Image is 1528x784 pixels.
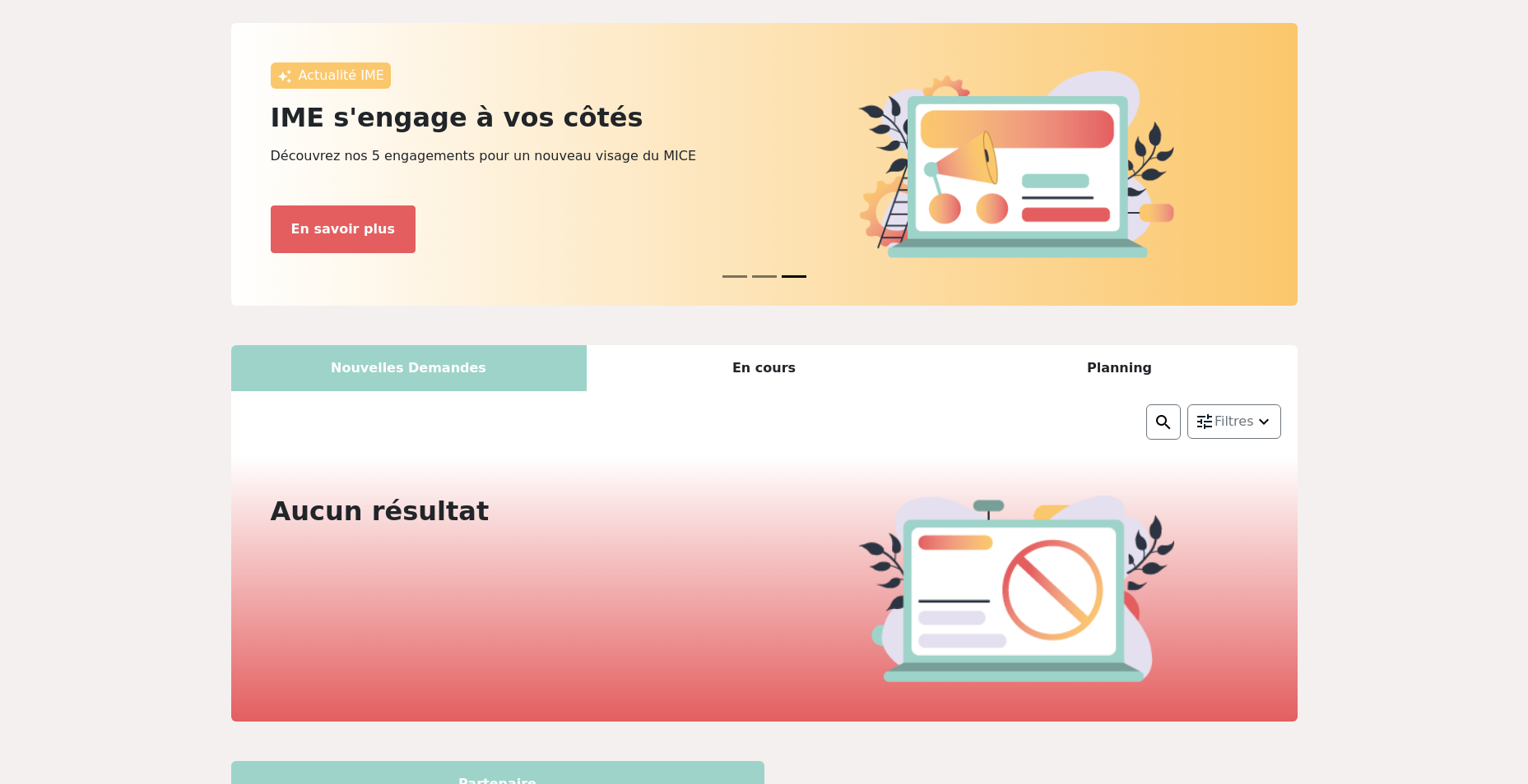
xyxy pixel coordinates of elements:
button: News 2 [782,267,806,286]
img: awesome.png [277,69,292,84]
button: News 1 [752,267,777,286]
h2: Aucun résultat [271,496,755,527]
h2: IME s'engage à vos côtés [271,102,755,133]
p: Découvrez nos 5 engagements pour un nouveau visage du MICE [271,146,755,166]
div: En cours [587,345,942,391]
div: Planning [942,345,1298,391]
img: arrow_down.png [1254,412,1274,431]
span: Filtres [1215,412,1254,431]
img: actu.png [858,71,1174,258]
img: setting.png [1195,412,1215,431]
div: Nouvelles Demandes [231,345,587,391]
button: News 0 [722,267,747,286]
button: En savoir plus [271,205,416,253]
img: search.png [1154,413,1173,432]
div: Actualité IME [271,62,391,89]
img: cancel.png [858,496,1174,682]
